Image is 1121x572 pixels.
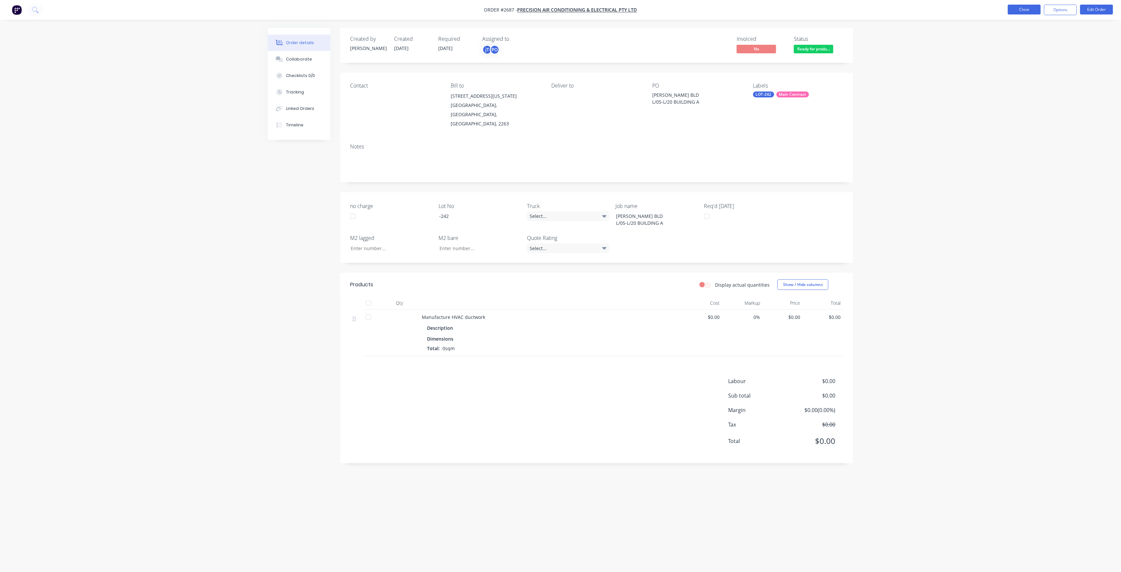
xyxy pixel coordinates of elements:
[527,234,609,242] label: Quote Rating
[439,234,521,242] label: M2 bare
[806,314,841,321] span: $0.00
[794,45,833,55] button: Ready for produ...
[268,100,330,117] button: Linked Orders
[527,202,609,210] label: Truck
[440,345,457,351] span: 0sqm
[350,281,373,289] div: Products
[777,279,828,290] button: Show / Hide columns
[753,91,774,97] div: LOT-242
[484,7,517,13] span: Order #2687 -
[434,211,516,221] div: -242
[765,314,800,321] span: $0.00
[268,35,330,51] button: Order details
[482,45,500,55] button: jTPO
[1044,5,1077,15] button: Options
[728,421,787,429] span: Tax
[394,36,430,42] div: Created
[527,243,609,253] div: Select...
[682,297,723,310] div: Cost
[803,297,844,310] div: Total
[794,45,833,53] span: Ready for produ...
[394,45,409,51] span: [DATE]
[725,314,760,321] span: 0%
[427,323,456,333] div: Description
[527,211,609,221] div: Select...
[776,91,809,97] div: Main Contract
[763,297,803,310] div: Price
[434,243,521,253] input: Enter number...
[268,67,330,84] button: Checklists 0/0
[552,83,642,89] div: Deliver to
[12,5,22,15] img: Factory
[346,243,432,253] input: Enter number...
[787,377,835,385] span: $0.00
[422,314,485,320] span: Manufacture HVAC ductwork
[737,45,776,53] span: No
[350,234,432,242] label: M2 lagged
[286,56,312,62] div: Collaborate
[380,297,419,310] div: Qty
[611,211,693,228] div: [PERSON_NAME] BLD L/05-L/20 BUILDING A
[728,377,787,385] span: Labour
[616,202,698,210] label: Job name
[286,40,314,46] div: Order details
[715,281,770,288] label: Display actual quantities
[652,91,734,105] div: [PERSON_NAME] BLD L/05-L/20 BUILDING A
[451,101,541,128] div: [GEOGRAPHIC_DATA], [GEOGRAPHIC_DATA], [GEOGRAPHIC_DATA], 2263
[723,297,763,310] div: Markup
[787,435,835,447] span: $0.00
[427,345,440,351] span: Total:
[728,406,787,414] span: Margin
[286,106,315,112] div: Linked Orders
[350,202,432,210] label: no charge
[794,36,843,42] div: Status
[438,45,453,51] span: [DATE]
[652,83,742,89] div: PO
[753,83,843,89] div: Labels
[268,117,330,133] button: Timeline
[350,36,386,42] div: Created by
[350,83,440,89] div: Contact
[704,202,786,210] label: Req'd [DATE]
[1080,5,1113,14] button: Edit Order
[737,36,786,42] div: Invoiced
[482,36,548,42] div: Assigned to
[517,7,637,13] a: Precision Air Conditioning & Electrical Pty Ltd
[427,335,453,342] span: Dimensions
[350,45,386,52] div: [PERSON_NAME]
[787,392,835,400] span: $0.00
[787,421,835,429] span: $0.00
[490,45,500,55] div: PO
[728,392,787,400] span: Sub total
[787,406,835,414] span: $0.00 ( 0.00 %)
[728,437,787,445] span: Total
[286,122,304,128] div: Timeline
[482,45,492,55] div: jT
[451,91,541,128] div: [STREET_ADDRESS][US_STATE][GEOGRAPHIC_DATA], [GEOGRAPHIC_DATA], [GEOGRAPHIC_DATA], 2263
[286,73,315,79] div: Checklists 0/0
[268,84,330,100] button: Tracking
[451,83,541,89] div: Bill to
[286,89,304,95] div: Tracking
[685,314,720,321] span: $0.00
[1008,5,1041,14] button: Close
[268,51,330,67] button: Collaborate
[350,143,843,150] div: Notes
[439,202,521,210] label: Lot No
[451,91,541,101] div: [STREET_ADDRESS][US_STATE]
[438,36,474,42] div: Required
